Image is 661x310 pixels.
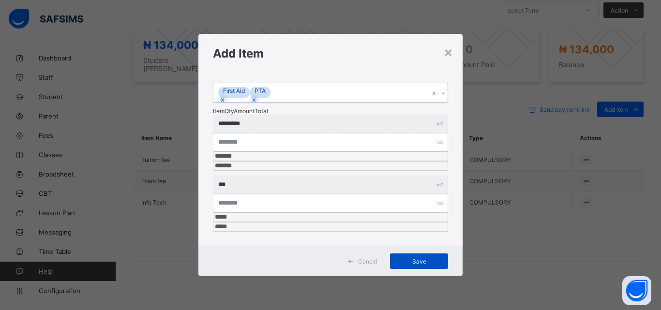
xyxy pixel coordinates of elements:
[358,258,377,265] span: Cancel
[225,103,234,119] span: Qty
[218,87,250,94] div: First Aid
[444,44,453,60] div: ×
[397,258,441,265] span: Save
[213,103,225,119] span: Item
[250,87,270,94] div: PTA
[234,103,255,119] span: Amount
[255,103,268,119] span: Total
[213,46,448,60] h1: Add Item
[622,276,651,305] button: Open asap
